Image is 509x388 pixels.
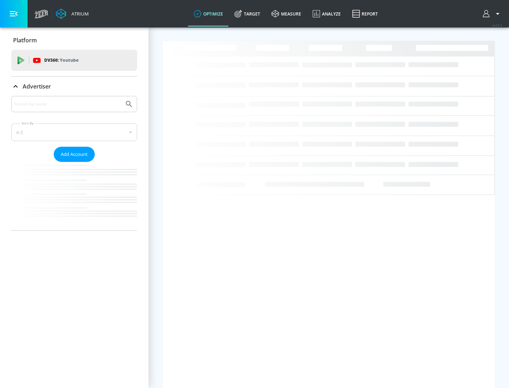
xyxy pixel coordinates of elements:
div: DV360: Youtube [11,50,137,71]
button: Add Account [54,147,95,162]
input: Search by name [14,99,121,109]
span: Add Account [61,150,88,158]
span: v 4.25.4 [492,23,502,27]
div: Advertiser [11,96,137,230]
a: measure [266,1,307,26]
div: Atrium [69,11,89,17]
a: optimize [188,1,229,26]
label: Sort By [20,121,35,126]
nav: list of Advertiser [11,162,137,230]
a: Target [229,1,266,26]
a: Analyze [307,1,346,26]
p: Platform [13,36,37,44]
div: Platform [11,30,137,50]
div: Advertiser [11,77,137,96]
div: A-Z [11,123,137,141]
a: Atrium [56,8,89,19]
p: Advertiser [23,83,51,90]
p: DV360: [44,56,78,64]
a: Report [346,1,384,26]
p: Youtube [60,56,78,64]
